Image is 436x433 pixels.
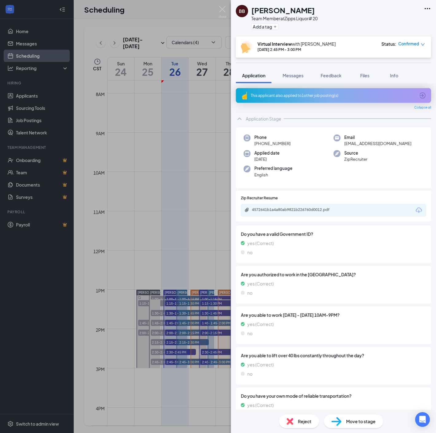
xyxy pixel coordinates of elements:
div: Application Stage [246,116,281,122]
span: Confirmed [398,41,419,47]
span: Reject [298,418,312,425]
span: yes (Correct) [247,361,274,368]
span: yes (Correct) [247,280,274,287]
span: yes (Correct) [247,402,274,408]
span: Info [390,73,399,78]
a: Paperclip4572641b1a4a80ab9821b226760d0012.pdf [244,207,344,213]
div: with [PERSON_NAME] [257,41,336,47]
span: Do you have your own mode of reliable transportation? [241,392,426,399]
div: Team Member at Zipps Liquor# 20 [251,15,317,21]
span: no [247,289,252,296]
span: Move to stage [346,418,376,425]
span: Collapse all [414,105,431,110]
span: Phone [254,134,290,141]
span: Are you authorized to work in the [GEOGRAPHIC_DATA]? [241,271,426,278]
span: [EMAIL_ADDRESS][DOMAIN_NAME] [344,141,411,147]
span: Are you able to work [DATE] - [DATE] 10AM-9PM? [241,311,426,318]
span: Application [242,73,265,78]
span: Zip Recruiter Resume [241,195,278,201]
div: BB [239,8,245,14]
span: [PHONE_NUMBER] [254,141,290,147]
span: English [254,172,292,178]
div: Open Intercom Messenger [415,412,430,427]
span: yes (Correct) [247,240,274,246]
button: PlusAdd a tag [251,23,278,30]
span: [DATE] [254,156,279,162]
svg: Download [415,207,422,214]
span: Do you have a valid Government ID? [241,230,426,237]
span: Source [344,150,367,156]
span: Messages [282,73,303,78]
h1: [PERSON_NAME] [251,5,315,15]
span: Feedback [321,73,341,78]
span: no [247,249,252,256]
span: Files [360,73,369,78]
svg: Plus [273,25,277,29]
span: Are you able to lift over 40 lbs constantly throughout the day? [241,352,426,359]
div: This applicant also applied to 1 other job posting(s) [251,93,415,98]
span: Preferred language [254,165,292,172]
svg: Ellipses [424,5,431,12]
span: ZipRecruiter [344,156,367,162]
div: [DATE] 2:45 PM - 3:00 PM [257,47,336,52]
span: no [247,330,252,337]
svg: ArrowCircle [419,92,426,99]
b: Virtual Interview [257,41,292,47]
div: Status : [381,41,396,47]
svg: ChevronUp [236,115,243,122]
span: down [421,42,425,47]
span: yes (Correct) [247,321,274,327]
span: Email [344,134,411,141]
div: 4572641b1a4a80ab9821b226760d0012.pdf [252,207,338,212]
svg: Paperclip [244,207,249,212]
span: no [247,370,252,377]
span: Applied date [254,150,279,156]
